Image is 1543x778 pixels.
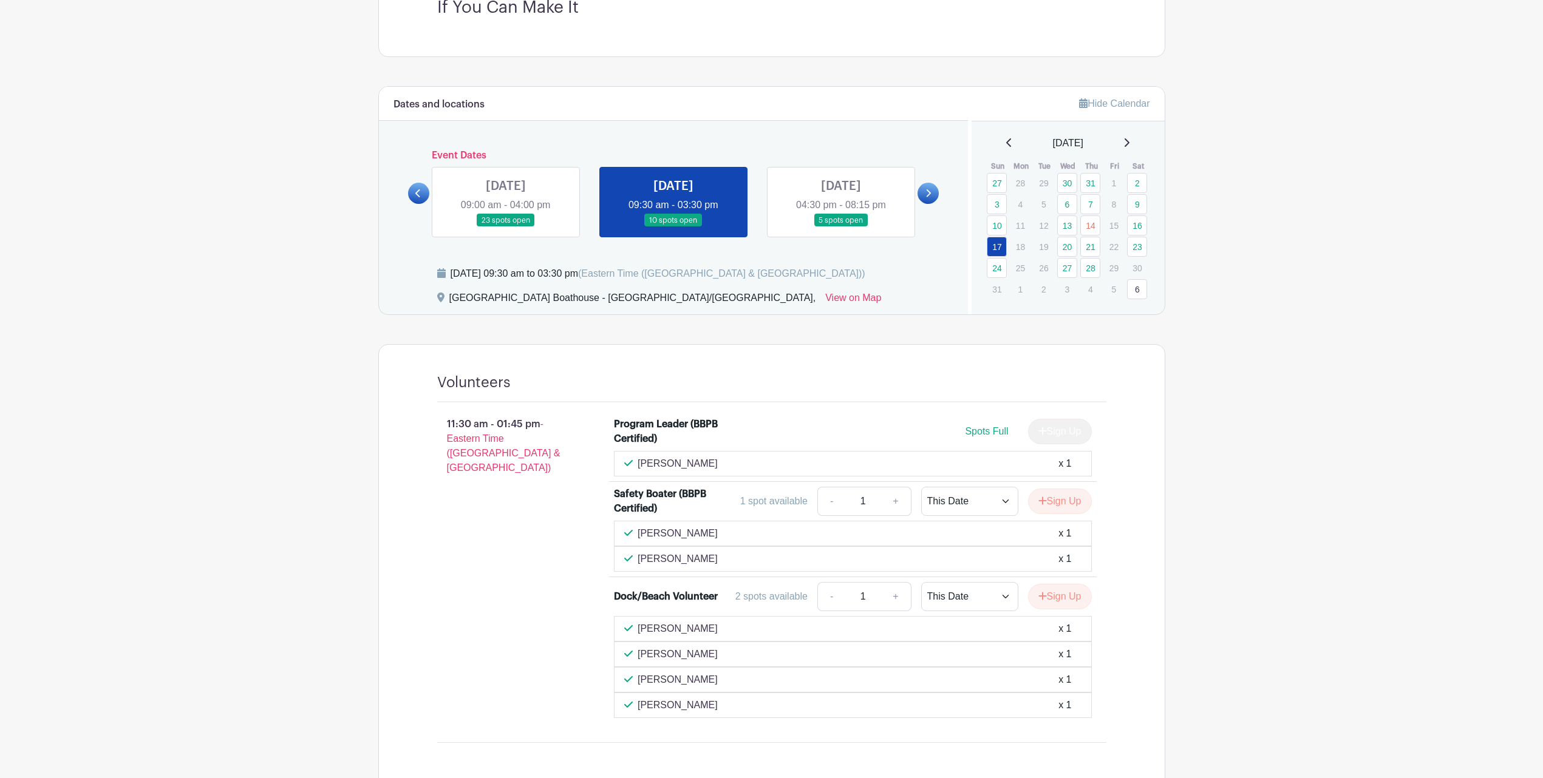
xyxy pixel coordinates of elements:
div: x 1 [1058,647,1071,661]
p: 22 [1104,237,1124,256]
h4: Volunteers [437,374,511,391]
a: 24 [987,258,1007,278]
p: 3 [1057,280,1077,299]
span: [DATE] [1053,136,1083,151]
div: 1 spot available [740,494,808,509]
a: 13 [1057,215,1077,235]
p: 30 [1127,259,1147,277]
span: - Eastern Time ([GEOGRAPHIC_DATA] & [GEOGRAPHIC_DATA]) [447,419,560,473]
p: 12 [1034,216,1054,235]
p: 31 [987,280,1007,299]
a: 3 [987,194,1007,214]
a: 27 [1057,258,1077,278]
a: 31 [1080,173,1100,193]
div: x 1 [1058,526,1071,541]
div: Safety Boater (BBPB Certified) [614,487,719,516]
a: 28 [1080,258,1100,278]
div: 2 spots available [735,589,808,604]
p: 19 [1034,237,1054,256]
a: 17 [987,237,1007,257]
p: 1 [1104,174,1124,192]
th: Sat [1126,160,1150,172]
p: 4 [1080,280,1100,299]
a: 23 [1127,237,1147,257]
p: 1 [1010,280,1030,299]
p: 11:30 am - 01:45 pm [418,412,595,480]
p: 29 [1034,174,1054,192]
a: - [817,582,845,611]
p: 5 [1104,280,1124,299]
div: [DATE] 09:30 am to 03:30 pm [451,266,865,281]
a: Hide Calendar [1079,98,1150,109]
p: [PERSON_NAME] [638,552,718,566]
p: [PERSON_NAME] [638,672,718,687]
a: 20 [1057,237,1077,257]
div: [GEOGRAPHIC_DATA] Boathouse - [GEOGRAPHIC_DATA]/[GEOGRAPHIC_DATA], [449,291,816,310]
p: 18 [1010,237,1030,256]
div: Program Leader (BBPB Certified) [614,417,719,446]
a: 21 [1080,237,1100,257]
th: Tue [1033,160,1057,172]
th: Mon [1010,160,1034,172]
th: Sun [986,160,1010,172]
div: x 1 [1058,672,1071,687]
div: x 1 [1058,456,1071,471]
p: 29 [1104,259,1124,277]
span: (Eastern Time ([GEOGRAPHIC_DATA] & [GEOGRAPHIC_DATA])) [578,268,865,279]
p: 8 [1104,195,1124,214]
p: 11 [1010,216,1030,235]
button: Sign Up [1028,584,1092,609]
div: x 1 [1058,621,1071,636]
a: View on Map [825,291,881,310]
p: [PERSON_NAME] [638,621,718,636]
p: 15 [1104,216,1124,235]
a: 9 [1127,194,1147,214]
div: x 1 [1058,552,1071,566]
p: [PERSON_NAME] [638,698,718,712]
span: Spots Full [965,426,1008,436]
a: 6 [1057,194,1077,214]
a: - [817,487,845,516]
p: 26 [1034,259,1054,277]
th: Wed [1057,160,1080,172]
h6: Event Dates [429,150,918,161]
a: 2 [1127,173,1147,193]
h6: Dates and locations [393,99,485,110]
p: 28 [1010,174,1030,192]
div: x 1 [1058,698,1071,712]
button: Sign Up [1028,489,1092,514]
a: 16 [1127,215,1147,235]
p: 5 [1034,195,1054,214]
div: Dock/Beach Volunteer [614,589,718,604]
p: 2 [1034,280,1054,299]
a: 14 [1080,215,1100,235]
a: 6 [1127,279,1147,299]
a: 10 [987,215,1007,235]
a: 30 [1057,173,1077,193]
th: Fri [1103,160,1127,172]
a: + [880,582,911,611]
p: 4 [1010,195,1030,214]
p: [PERSON_NAME] [638,647,718,661]
a: 27 [987,173,1007,193]
a: + [880,487,911,516]
p: [PERSON_NAME] [638,456,718,471]
p: 25 [1010,259,1030,277]
th: Thu [1080,160,1103,172]
p: [PERSON_NAME] [638,526,718,541]
a: 7 [1080,194,1100,214]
